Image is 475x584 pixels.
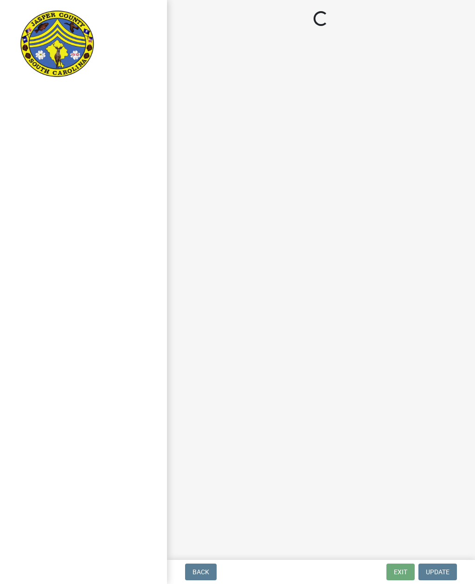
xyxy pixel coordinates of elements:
[19,10,96,79] img: Jasper County, South Carolina
[386,564,415,580] button: Exit
[193,568,209,576] span: Back
[426,568,449,576] span: Update
[185,564,217,580] button: Back
[418,564,457,580] button: Update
